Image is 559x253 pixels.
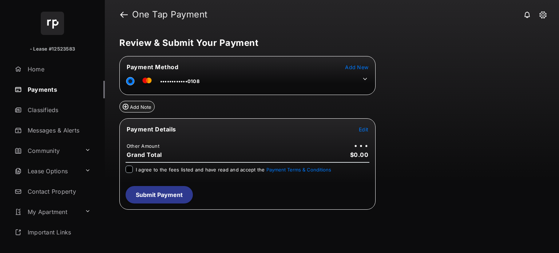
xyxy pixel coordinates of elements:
span: Payment Method [127,63,178,71]
button: Edit [359,126,368,133]
button: Add New [345,63,368,71]
img: svg+xml;base64,PHN2ZyB4bWxucz0iaHR0cDovL3d3dy53My5vcmcvMjAwMC9zdmciIHdpZHRoPSI2NCIgaGVpZ2h0PSI2NC... [41,12,64,35]
span: Grand Total [127,151,162,158]
span: ••••••••••••0108 [160,78,199,84]
p: - Lease #12523583 [30,46,75,53]
span: Payment Details [127,126,176,133]
a: Important Links [12,224,94,241]
td: Other Amount [126,143,160,149]
a: Community [12,142,82,159]
a: My Apartment [12,203,82,221]
span: I agree to the fees listed and have read and accept the [136,167,331,173]
button: I agree to the fees listed and have read and accept the [266,167,331,173]
a: Lease Options [12,162,82,180]
span: Edit [359,126,368,133]
a: Classifieds [12,101,105,119]
span: $0.00 [350,151,369,158]
span: Add New [345,64,368,70]
a: Contact Property [12,183,105,200]
h5: Review & Submit Your Payment [119,39,539,47]
a: Messages & Alerts [12,122,105,139]
a: Home [12,60,105,78]
strong: One Tap Payment [132,10,208,19]
button: Add Note [119,101,155,112]
a: Payments [12,81,105,98]
button: Submit Payment [126,186,193,203]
